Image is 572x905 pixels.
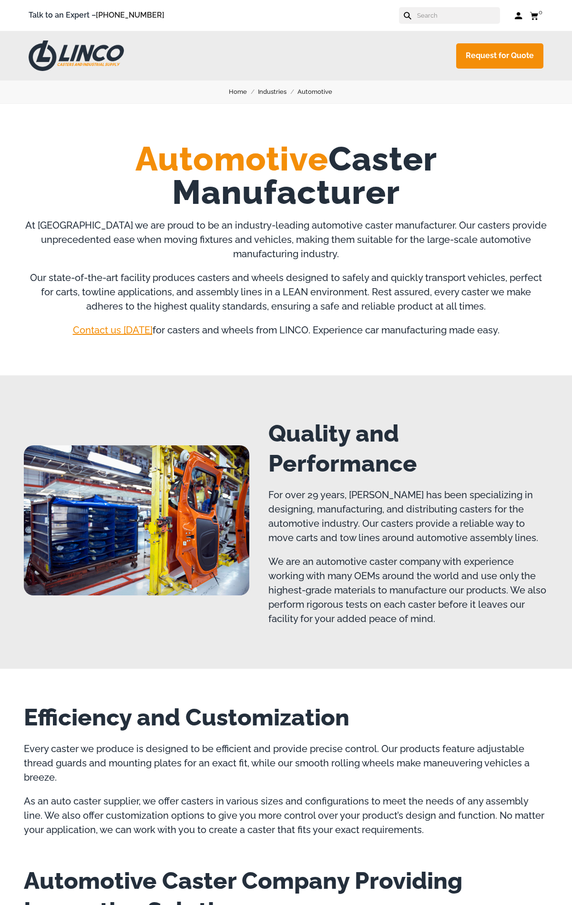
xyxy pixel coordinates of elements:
[530,10,543,21] a: 0
[229,87,258,97] a: Home
[268,488,548,545] p: For over 29 years, [PERSON_NAME] has been specializing in designing, manufacturing, and distribut...
[297,87,343,97] a: Automotive
[268,418,548,478] h2: Quality and Performance
[416,7,500,24] input: Search
[24,261,548,313] p: Our state-of-the-art facility produces casters and wheels designed to safely and quickly transpor...
[29,40,124,71] img: LINCO CASTERS & INDUSTRIAL SUPPLY
[258,87,297,97] a: Industries
[24,445,249,595] img: the interior of an automobile factory
[24,142,548,209] h1: Caster Manufacturer
[24,742,548,784] p: Every caster we produce is designed to be efficient and provide precise control. Our products fea...
[539,9,542,16] span: 0
[268,554,548,626] p: We are an automotive caster company with experience working with many OEMs around the world and u...
[135,139,328,178] span: Automotive
[96,10,164,20] a: [PHONE_NUMBER]
[24,702,548,732] h2: Efficiency and Customization
[24,218,548,261] p: At [GEOGRAPHIC_DATA] we are proud to be an industry-leading automotive caster manufacturer. Our c...
[24,313,548,337] p: for casters and wheels from LINCO. Experience car manufacturing made easy.
[24,794,548,837] p: As an auto caster supplier, we offer casters in various sizes and configurations to meet the need...
[73,324,153,336] a: Contact us [DATE]
[514,11,522,20] a: Log in
[29,9,164,22] span: Talk to an Expert –
[456,43,543,69] a: Request for Quote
